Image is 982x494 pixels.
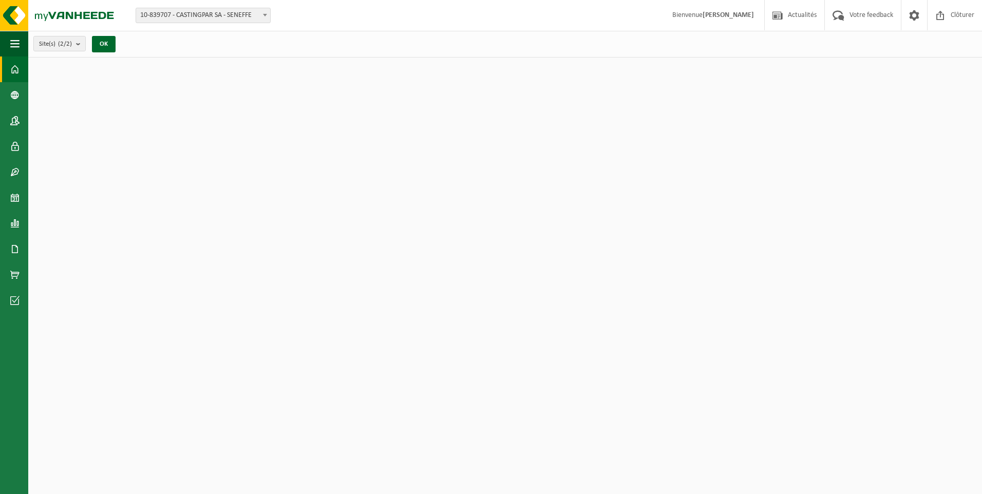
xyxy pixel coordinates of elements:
[33,36,86,51] button: Site(s)(2/2)
[703,11,754,19] strong: [PERSON_NAME]
[5,471,172,494] iframe: chat widget
[136,8,270,23] span: 10-839707 - CASTINGPAR SA - SENEFFE
[92,36,116,52] button: OK
[136,8,271,23] span: 10-839707 - CASTINGPAR SA - SENEFFE
[39,36,72,52] span: Site(s)
[58,41,72,47] count: (2/2)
